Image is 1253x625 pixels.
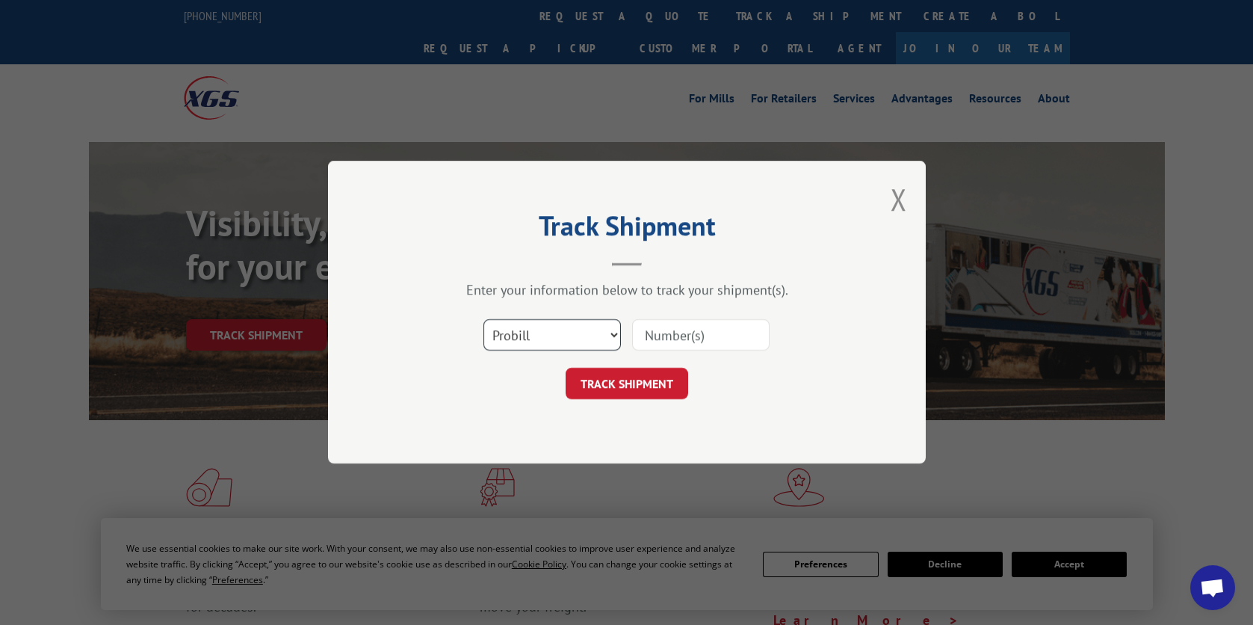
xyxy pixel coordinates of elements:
[632,320,770,351] input: Number(s)
[403,282,851,299] div: Enter your information below to track your shipment(s).
[891,179,907,219] button: Close modal
[1190,565,1235,610] a: Open chat
[403,215,851,244] h2: Track Shipment
[566,369,688,400] button: TRACK SHIPMENT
